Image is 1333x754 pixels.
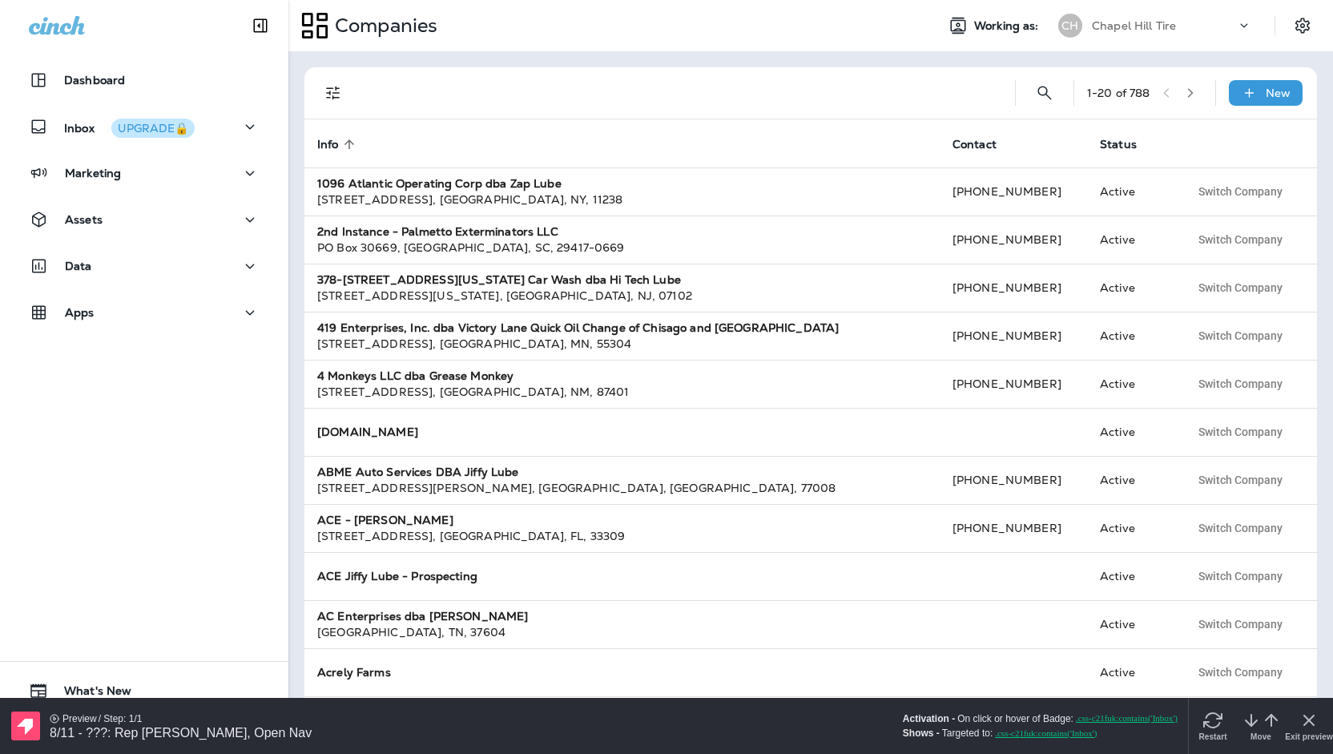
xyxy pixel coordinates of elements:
strong: AC Enterprises dba [PERSON_NAME] [317,609,528,623]
strong: 378-[STREET_ADDRESS][US_STATE] Car Wash dba Hi Tech Lube [317,272,681,287]
span: Switch Company [1198,571,1283,582]
strong: 419 Enterprises, Inc. dba Victory Lane Quick Oil Change of Chisago and [GEOGRAPHIC_DATA] [317,321,839,335]
button: Switch Company [1190,612,1291,636]
td: Active [1087,264,1177,312]
button: Switch Company [1190,564,1291,588]
span: Working as: [974,19,1042,33]
td: [PHONE_NUMBER] [940,696,1087,744]
svg: arrow-up [1262,13,1281,32]
div: UPGRADE🔒 [118,123,188,134]
p: New [1266,87,1291,99]
button: Switch Company [1190,660,1291,684]
td: [PHONE_NUMBER] [940,456,1087,504]
button: Marketing [16,157,272,189]
button: What's New [16,675,272,707]
strong: ACE Jiffy Lube - Prospecting [317,569,477,583]
button: Search Companies [1029,77,1061,109]
strong: 2nd Instance - Palmetto Exterminators LLC [317,224,558,239]
td: Active [1087,696,1177,744]
span: 8/11 - ???: Rep [PERSON_NAME], Open Nav [50,28,312,42]
div: [STREET_ADDRESS][US_STATE] , [GEOGRAPHIC_DATA] , NJ , 07102 [317,288,927,304]
p: Marketing [65,167,121,179]
svg: arrow-down [1242,13,1261,32]
button: Collapse Sidebar [238,10,283,42]
button: Apps [16,296,272,329]
p: Inbox [64,119,195,135]
td: [PHONE_NUMBER] [940,216,1087,264]
span: Contact [952,137,1017,151]
td: [PHONE_NUMBER] [940,504,1087,552]
strong: [DOMAIN_NAME] [317,425,418,439]
button: Switch Company [1190,516,1291,540]
p: Assets [65,213,103,226]
span: Switch Company [1198,474,1283,486]
div: [GEOGRAPHIC_DATA] , TN , 37604 [317,624,927,640]
td: Active [1087,504,1177,552]
button: Filters [317,77,349,109]
td: Active [1087,552,1177,600]
td: Active [1087,312,1177,360]
td: [PHONE_NUMBER] [940,360,1087,408]
button: Switch Company [1190,420,1291,444]
svg: x [1299,13,1319,32]
button: UPGRADE🔒 [111,119,195,138]
td: Active [1087,408,1177,456]
p: Data [65,260,92,272]
strong: Acrely Farms [317,665,391,679]
button: Switch Company [1190,324,1291,348]
button: InboxUPGRADE🔒 [16,111,272,143]
span: Targeted to: [942,30,993,40]
td: Active [1087,456,1177,504]
td: Active [1087,360,1177,408]
td: [PHONE_NUMBER] [940,264,1087,312]
span: Switch Company [1198,186,1283,197]
p: Dashboard [64,74,125,87]
button: Assets [16,204,272,236]
button: Switch Company [1190,228,1291,252]
div: CH [1058,14,1082,38]
td: Active [1087,167,1177,216]
span: Move [1250,34,1271,44]
span: What's New [48,684,131,704]
span: Preview [62,14,97,28]
span: Switch Company [1198,330,1283,341]
div: 1 - 20 of 788 [1087,87,1150,99]
div: .css-c21fuk:contains('Inbox') [1076,15,1178,26]
span: Switch Company [1198,426,1283,437]
span: On click or hover of Badge: [957,16,1073,26]
strong: Shows - [903,30,940,40]
button: Switch Company [1190,179,1291,204]
strong: ACE - [PERSON_NAME] [317,513,453,527]
div: [STREET_ADDRESS][PERSON_NAME] , [GEOGRAPHIC_DATA] , [GEOGRAPHIC_DATA] , 77008 [317,480,927,496]
p: Companies [328,14,437,38]
div: [STREET_ADDRESS] , [GEOGRAPHIC_DATA] , NM , 87401 [317,384,927,400]
span: / Step: 1/1 [99,14,143,28]
td: Active [1087,648,1177,696]
div: [STREET_ADDRESS] , [GEOGRAPHIC_DATA] , FL , 33309 [317,528,927,544]
button: Dashboard [16,64,272,96]
button: Switch Company [1190,468,1291,492]
span: Switch Company [1198,619,1283,630]
span: Switch Company [1198,234,1283,245]
span: Switch Company [1198,522,1283,534]
div: .css-c21fuk:contains('Inbox') [995,30,1097,41]
span: Switch Company [1198,667,1283,678]
td: [PHONE_NUMBER] [940,167,1087,216]
p: Apps [65,306,95,319]
span: Restart [1198,34,1226,44]
svg: refresh-clockwise [1203,13,1222,32]
td: [PHONE_NUMBER] [940,312,1087,360]
strong: Activation - [903,16,955,26]
span: Info [317,137,360,151]
span: Switch Company [1198,282,1283,293]
button: Switch Company [1190,276,1291,300]
span: Exit preview [1285,34,1333,44]
span: Switch Company [1198,378,1283,389]
span: Contact [952,138,997,151]
span: Info [317,138,339,151]
div: [STREET_ADDRESS] , [GEOGRAPHIC_DATA] , NY , 11238 [317,192,927,208]
td: Active [1087,600,1177,648]
svg: play [50,16,59,26]
strong: ABME Auto Services DBA Jiffy Lube [317,465,519,479]
button: Settings [1288,11,1317,40]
